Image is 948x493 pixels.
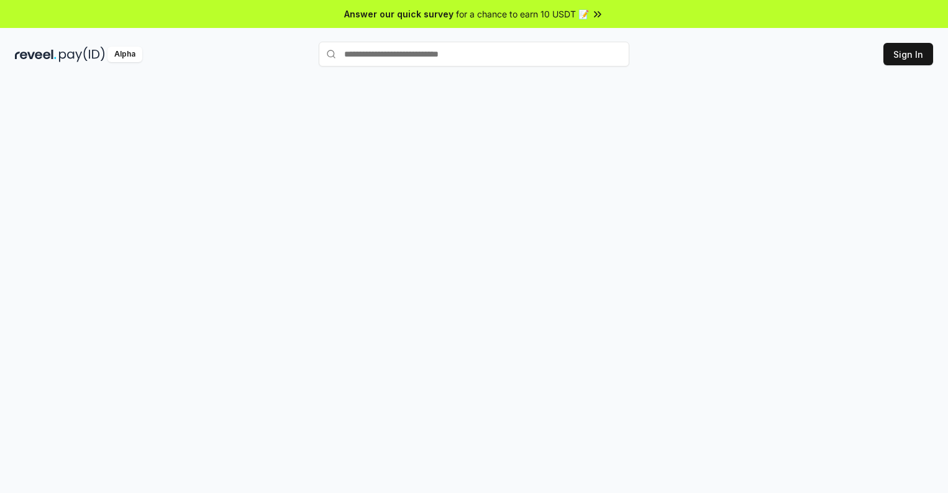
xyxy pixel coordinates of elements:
[883,43,933,65] button: Sign In
[344,7,453,21] span: Answer our quick survey
[59,47,105,62] img: pay_id
[15,47,57,62] img: reveel_dark
[456,7,589,21] span: for a chance to earn 10 USDT 📝
[107,47,142,62] div: Alpha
